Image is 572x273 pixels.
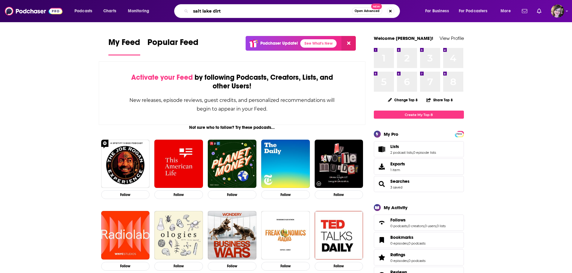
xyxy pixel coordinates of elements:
[154,262,203,271] button: Follow
[390,241,408,245] a: 0 episodes
[300,39,337,48] a: See What's New
[208,262,256,271] button: Follow
[5,5,62,17] img: Podchaser - Follow, Share and Rate Podcasts
[154,190,203,199] button: Follow
[390,144,436,149] a: Lists
[261,140,310,188] img: The Daily
[437,224,446,228] a: 0 lists
[70,6,100,16] button: open menu
[408,241,425,245] a: 0 podcasts
[413,150,413,155] span: ,
[124,6,157,16] button: open menu
[390,144,399,149] span: Lists
[390,179,410,184] a: Searches
[376,236,388,244] a: Bookmarks
[390,161,405,167] span: Exports
[390,252,405,257] span: Ratings
[496,6,518,16] button: open menu
[407,224,408,228] span: ,
[390,217,406,223] span: Follows
[208,140,256,188] img: Planet Money
[376,180,388,188] a: Searches
[551,4,564,18] button: Show profile menu
[376,145,388,153] a: Lists
[352,7,382,15] button: Open AdvancedNew
[551,4,564,18] img: User Profile
[355,10,380,13] span: Open Advanced
[315,190,363,199] button: Follow
[456,132,463,136] a: PRO
[384,96,422,104] button: Change Top 8
[103,7,116,15] span: Charts
[99,125,366,130] div: Not sure who to follow? Try these podcasts...
[315,140,363,188] a: My Favorite Murder with Karen Kilgariff and Georgia Hardstark
[374,159,464,175] a: Exports
[551,4,564,18] span: Logged in as IAmMBlankenship
[384,131,398,137] div: My Pro
[261,211,310,260] img: Freakonomics Radio
[101,140,150,188] img: The Joe Rogan Experience
[374,249,464,266] span: Ratings
[108,37,140,55] a: My Feed
[108,37,140,51] span: My Feed
[376,253,388,262] a: Ratings
[456,132,463,136] span: PRO
[390,224,407,228] a: 0 podcasts
[390,150,413,155] a: 2 podcast lists
[519,6,530,16] a: Show notifications dropdown
[101,262,150,271] button: Follow
[147,37,198,51] span: Popular Feed
[425,224,436,228] a: 0 users
[376,218,388,227] a: Follows
[390,217,446,223] a: Follows
[208,190,256,199] button: Follow
[534,6,544,16] a: Show notifications dropdown
[501,7,511,15] span: More
[129,96,335,113] div: New releases, episode reviews, guest credits, and personalized recommendations will begin to appe...
[260,41,298,46] p: Podchaser Update!
[374,111,464,119] a: Create My Top 8
[374,215,464,231] span: Follows
[408,224,424,228] a: 0 creators
[131,73,193,82] span: Activate your Feed
[147,37,198,55] a: Popular Feed
[129,73,335,91] div: by following Podcasts, Creators, Lists, and other Users!
[440,35,464,41] a: View Profile
[390,185,402,189] a: 3 saved
[74,7,92,15] span: Podcasts
[154,140,203,188] img: This American Life
[408,259,425,263] a: 0 podcasts
[154,211,203,260] img: Ologies with Alie Ward
[413,150,436,155] a: 0 episode lists
[101,190,150,199] button: Follow
[426,94,453,106] button: Share Top 8
[374,232,464,248] span: Bookmarks
[371,4,382,9] span: New
[421,6,456,16] button: open menu
[128,7,149,15] span: Monitoring
[191,6,352,16] input: Search podcasts, credits, & more...
[261,190,310,199] button: Follow
[374,141,464,157] span: Lists
[455,6,496,16] button: open menu
[101,211,150,260] img: Radiolab
[315,211,363,260] a: TED Talks Daily
[390,259,408,263] a: 0 episodes
[390,235,425,240] a: Bookmarks
[180,4,406,18] div: Search podcasts, credits, & more...
[459,7,488,15] span: For Podcasters
[315,262,363,271] button: Follow
[99,6,120,16] a: Charts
